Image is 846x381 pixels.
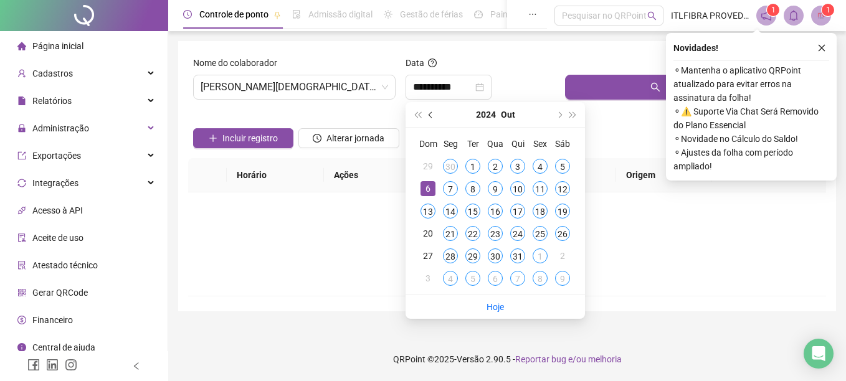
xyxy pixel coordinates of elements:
div: 31 [510,248,525,263]
div: 23 [488,226,503,241]
span: Data [406,58,424,68]
button: Buscar registros [565,75,821,100]
span: search [650,82,660,92]
span: search [647,11,657,21]
span: Novidades ! [673,41,718,55]
button: Incluir registro [193,128,293,148]
td: 2024-10-17 [506,200,529,222]
div: 29 [421,159,435,174]
span: info-circle [17,343,26,352]
div: 20 [421,226,435,241]
th: Seg [439,133,462,155]
div: 5 [555,159,570,174]
div: 27 [421,248,435,263]
button: next-year [552,102,566,127]
div: 14 [443,204,458,219]
span: api [17,206,26,215]
div: 16 [488,204,503,219]
span: solution [17,261,26,270]
td: 2024-10-11 [529,177,551,200]
span: close [817,44,826,52]
img: 38576 [812,6,830,25]
td: 2024-10-21 [439,222,462,245]
a: Alterar jornada [298,134,399,144]
td: 2024-10-25 [529,222,551,245]
td: 2024-10-23 [484,222,506,245]
div: 29 [465,248,480,263]
label: Nome do colaborador [193,56,285,70]
td: 2024-10-18 [529,200,551,222]
div: 6 [421,181,435,196]
div: 11 [533,181,548,196]
td: 2024-10-22 [462,222,484,245]
button: prev-year [424,102,438,127]
div: 9 [555,271,570,286]
th: Qui [506,133,529,155]
td: 2024-11-04 [439,267,462,289]
div: 17 [510,204,525,219]
footer: QRPoint © 2025 - 2.90.5 - [168,337,846,381]
span: left [132,362,141,370]
button: super-prev-year [411,102,424,127]
td: 2024-10-20 [417,222,439,245]
span: ITLFIBRA PROVEDOR DE INTERNET [671,9,749,22]
span: ⚬ ⚠️ Suporte Via Chat Será Removido do Plano Essencial [673,105,829,132]
div: 26 [555,226,570,241]
td: 2024-10-03 [506,155,529,177]
td: 2024-10-19 [551,200,574,222]
div: Open Intercom Messenger [804,339,834,369]
span: pushpin [273,11,281,19]
th: Origem [616,158,712,192]
button: super-next-year [566,102,580,127]
span: dollar [17,316,26,324]
td: 2024-10-15 [462,200,484,222]
th: Horário [227,158,324,192]
span: 1 [771,6,776,14]
span: ALAN BISPO DOS SANTOS [201,75,388,99]
span: audit [17,233,26,242]
td: 2024-10-10 [506,177,529,200]
td: 2024-09-29 [417,155,439,177]
span: Versão [457,354,484,364]
span: clock-circle [313,134,321,143]
span: user-add [17,69,26,78]
td: 2024-10-30 [484,245,506,267]
sup: 1 [767,4,779,16]
span: question-circle [428,59,437,67]
div: 6 [488,271,503,286]
td: 2024-10-13 [417,200,439,222]
td: 2024-10-02 [484,155,506,177]
td: 2024-10-31 [506,245,529,267]
div: 2 [488,159,503,174]
span: Acesso à API [32,205,83,215]
div: Não há dados [203,252,811,266]
div: 28 [443,248,458,263]
th: Qua [484,133,506,155]
span: ⚬ Novidade no Cálculo do Saldo! [673,132,829,146]
div: 1 [465,159,480,174]
span: Página inicial [32,41,83,51]
span: export [17,151,26,160]
td: 2024-10-01 [462,155,484,177]
th: Sáb [551,133,574,155]
div: 25 [533,226,548,241]
span: Admissão digital [308,9,373,19]
span: notification [761,10,772,21]
td: 2024-11-05 [462,267,484,289]
span: Administração [32,123,89,133]
td: 2024-10-16 [484,200,506,222]
span: instagram [65,359,77,371]
span: clock-circle [183,10,192,19]
div: 22 [465,226,480,241]
span: file [17,96,26,105]
div: 15 [465,204,480,219]
td: 2024-10-27 [417,245,439,267]
span: sun [384,10,392,19]
td: 2024-11-06 [484,267,506,289]
span: plus [209,134,217,143]
td: 2024-11-08 [529,267,551,289]
td: 2024-11-02 [551,245,574,267]
span: qrcode [17,288,26,297]
span: 1 [826,6,830,14]
div: 8 [465,181,480,196]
